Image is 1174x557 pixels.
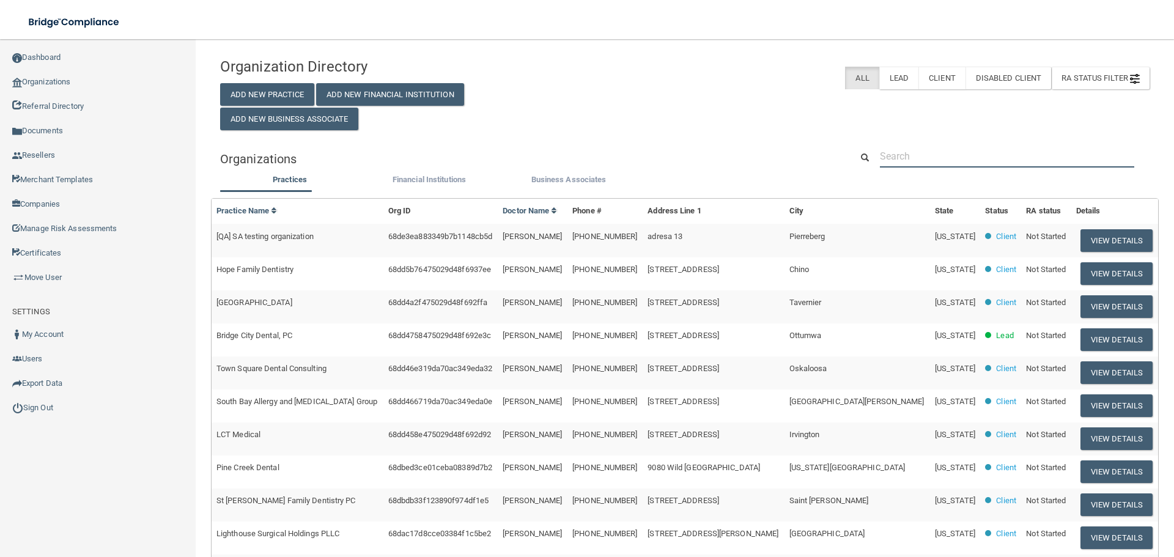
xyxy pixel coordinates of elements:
[12,127,22,136] img: icon-documents.8dae5593.png
[503,463,562,472] span: [PERSON_NAME]
[996,295,1016,310] p: Client
[1130,74,1140,84] img: icon-filter@2x.21656d0b.png
[1026,430,1066,439] span: Not Started
[1026,298,1066,307] span: Not Started
[572,331,637,340] span: [PHONE_NUMBER]
[880,145,1134,168] input: Search
[648,364,719,373] span: [STREET_ADDRESS]
[789,232,825,241] span: Pierreberg
[935,232,975,241] span: [US_STATE]
[388,232,492,241] span: 68de3ea883349b7b1148cb5d
[220,152,833,166] h5: Organizations
[648,529,778,538] span: [STREET_ADDRESS][PERSON_NAME]
[216,430,260,439] span: LCT Medical
[1080,262,1153,285] button: View Details
[996,526,1016,541] p: Client
[935,364,975,373] span: [US_STATE]
[879,67,918,89] label: Lead
[648,331,719,340] span: [STREET_ADDRESS]
[1061,73,1140,83] span: RA Status Filter
[996,394,1016,409] p: Client
[388,265,491,274] span: 68dd5b76475029d48f6937ee
[316,83,464,106] button: Add New Financial Institution
[648,232,682,241] span: adresa 13
[216,364,327,373] span: Town Square Dental Consulting
[845,67,879,89] label: All
[505,172,632,187] label: Business Associates
[648,298,719,307] span: [STREET_ADDRESS]
[1080,394,1153,417] button: View Details
[12,330,22,339] img: ic_user_dark.df1a06c3.png
[789,397,925,406] span: [GEOGRAPHIC_DATA][PERSON_NAME]
[388,463,492,472] span: 68dbed3ce01ceba08389d7b2
[648,463,760,472] span: 9080 Wild [GEOGRAPHIC_DATA]
[785,199,930,224] th: City
[935,331,975,340] span: [US_STATE]
[572,265,637,274] span: [PHONE_NUMBER]
[503,298,562,307] span: [PERSON_NAME]
[996,460,1016,475] p: Client
[216,265,293,274] span: Hope Family Dentistry
[996,427,1016,442] p: Client
[1080,361,1153,384] button: View Details
[789,298,822,307] span: Tavernier
[1026,463,1066,472] span: Not Started
[935,397,975,406] span: [US_STATE]
[572,364,637,373] span: [PHONE_NUMBER]
[499,172,638,190] li: Business Associate
[220,59,518,75] h4: Organization Directory
[648,397,719,406] span: [STREET_ADDRESS]
[789,331,822,340] span: Ottumwa
[18,10,131,35] img: bridge_compliance_login_screen.278c3ca4.svg
[996,229,1016,244] p: Client
[503,397,562,406] span: [PERSON_NAME]
[503,265,562,274] span: [PERSON_NAME]
[388,331,491,340] span: 68dd4758475029d48f692e3c
[12,402,23,413] img: ic_power_dark.7ecde6b1.png
[503,430,562,439] span: [PERSON_NAME]
[216,496,356,505] span: St [PERSON_NAME] Family Dentistry PC
[572,232,637,241] span: [PHONE_NUMBER]
[388,397,492,406] span: 68dd466719da70ac349eda0e
[388,529,491,538] span: 68dac17d8cce03384f1c5be2
[1021,199,1071,224] th: RA status
[789,430,820,439] span: Irvington
[393,175,466,184] span: Financial Institutions
[360,172,499,190] li: Financial Institutions
[1026,496,1066,505] span: Not Started
[226,172,353,187] label: Practices
[572,496,637,505] span: [PHONE_NUMBER]
[1080,328,1153,351] button: View Details
[1080,229,1153,252] button: View Details
[216,298,292,307] span: [GEOGRAPHIC_DATA]
[216,206,278,215] a: Practice Name
[996,328,1013,343] p: Lead
[572,397,637,406] span: [PHONE_NUMBER]
[503,232,562,241] span: [PERSON_NAME]
[567,199,643,224] th: Phone #
[918,67,965,89] label: Client
[503,206,558,215] a: Doctor Name
[789,529,865,538] span: [GEOGRAPHIC_DATA]
[1080,427,1153,450] button: View Details
[572,529,637,538] span: [PHONE_NUMBER]
[935,265,975,274] span: [US_STATE]
[388,364,492,373] span: 68dd46e319da70ac349eda32
[648,265,719,274] span: [STREET_ADDRESS]
[1026,265,1066,274] span: Not Started
[935,430,975,439] span: [US_STATE]
[1026,364,1066,373] span: Not Started
[388,430,491,439] span: 68dd458e475029d48f692d92
[12,271,24,284] img: briefcase.64adab9b.png
[383,199,498,224] th: Org ID
[1026,331,1066,340] span: Not Started
[572,298,637,307] span: [PHONE_NUMBER]
[1026,397,1066,406] span: Not Started
[572,430,637,439] span: [PHONE_NUMBER]
[996,262,1016,277] p: Client
[503,331,562,340] span: [PERSON_NAME]
[789,463,906,472] span: [US_STATE][GEOGRAPHIC_DATA]
[216,331,292,340] span: Bridge City Dental, PC
[996,361,1016,376] p: Client
[531,175,607,184] span: Business Associates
